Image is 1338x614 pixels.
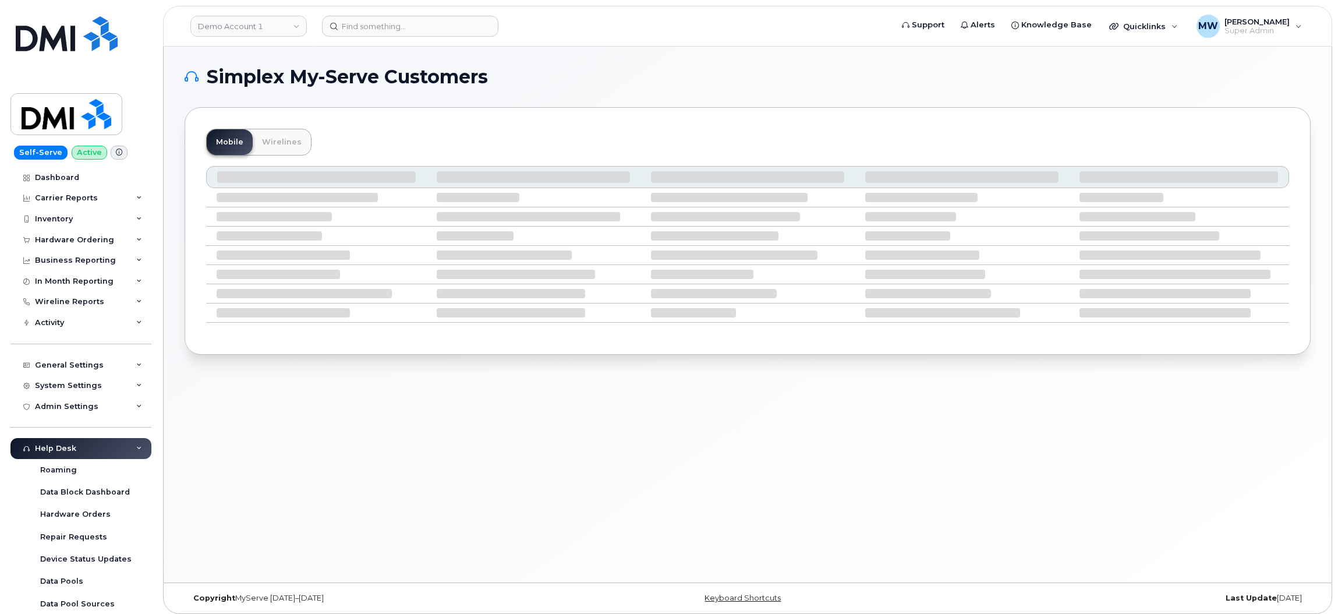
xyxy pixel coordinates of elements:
[253,129,311,155] a: Wirelines
[185,594,560,603] div: MyServe [DATE]–[DATE]
[705,594,781,602] a: Keyboard Shortcuts
[1226,594,1277,602] strong: Last Update
[207,129,253,155] a: Mobile
[207,68,488,86] span: Simplex My-Serve Customers
[193,594,235,602] strong: Copyright
[935,594,1311,603] div: [DATE]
